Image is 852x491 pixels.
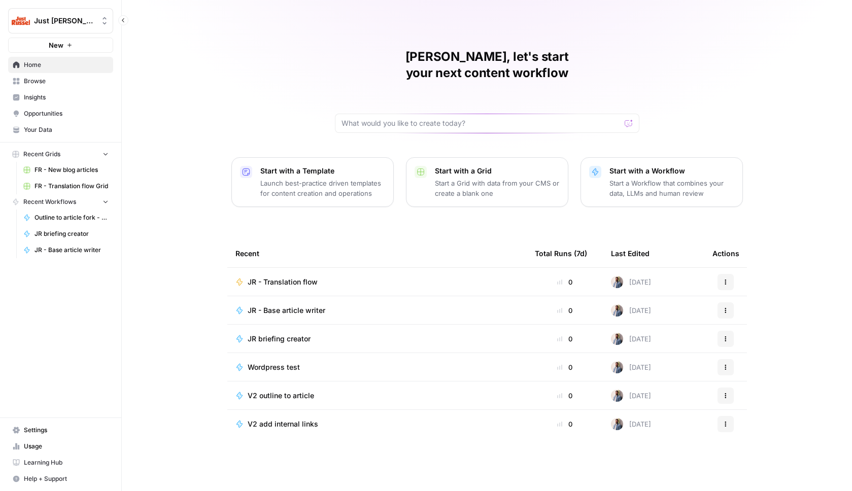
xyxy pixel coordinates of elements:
img: Just Russel Logo [12,12,30,30]
span: Browse [24,77,109,86]
a: JR - Base article writer [19,242,113,258]
img: 542af2wjek5zirkck3dd1n2hljhm [611,304,623,317]
input: What would you like to create today? [342,118,621,128]
span: Home [24,60,109,69]
a: Usage [8,438,113,454]
div: Total Runs (7d) [535,239,587,267]
a: Insights [8,89,113,106]
a: Home [8,57,113,73]
span: Insights [24,93,109,102]
a: JR - Base article writer [235,305,519,315]
div: [DATE] [611,333,651,345]
p: Start a Grid with data from your CMS or create a blank one [435,178,560,198]
a: Outline to article fork - JR [19,209,113,226]
span: Your Data [24,125,109,134]
div: 0 [535,419,595,429]
button: Start with a GridStart a Grid with data from your CMS or create a blank one [406,157,568,207]
span: Recent Workflows [23,197,76,206]
a: V2 add internal links [235,419,519,429]
span: New [49,40,63,50]
a: Wordpress test [235,362,519,372]
a: JR briefing creator [19,226,113,242]
div: [DATE] [611,418,651,430]
h1: [PERSON_NAME], let's start your next content workflow [335,49,639,81]
div: 0 [535,391,595,401]
span: Opportunities [24,109,109,118]
img: 542af2wjek5zirkck3dd1n2hljhm [611,333,623,345]
a: FR - Translation flow Grid [19,178,113,194]
a: Your Data [8,122,113,138]
div: Recent [235,239,519,267]
img: 542af2wjek5zirkck3dd1n2hljhm [611,276,623,288]
div: 0 [535,305,595,315]
span: V2 add internal links [248,419,318,429]
button: Start with a WorkflowStart a Workflow that combines your data, LLMs and human review [581,157,743,207]
div: [DATE] [611,390,651,402]
span: JR - Base article writer [248,305,325,315]
span: JR briefing creator [248,334,311,344]
span: JR - Translation flow [248,277,318,287]
span: Just [PERSON_NAME] [34,16,95,26]
span: Usage [24,442,109,451]
a: JR briefing creator [235,334,519,344]
span: JR - Base article writer [35,245,109,255]
a: Settings [8,422,113,438]
span: FR - New blog articles [35,165,109,174]
a: FR - New blog articles [19,162,113,178]
p: Start with a Workflow [609,166,734,176]
img: 542af2wjek5zirkck3dd1n2hljhm [611,390,623,402]
a: V2 outline to article [235,391,519,401]
span: V2 outline to article [248,391,314,401]
img: 542af2wjek5zirkck3dd1n2hljhm [611,361,623,373]
span: Learning Hub [24,458,109,467]
button: Start with a TemplateLaunch best-practice driven templates for content creation and operations [231,157,394,207]
span: Recent Grids [23,150,60,159]
button: Workspace: Just Russel [8,8,113,33]
span: Help + Support [24,474,109,483]
a: Opportunities [8,106,113,122]
span: JR briefing creator [35,229,109,238]
button: Recent Grids [8,147,113,162]
img: 542af2wjek5zirkck3dd1n2hljhm [611,418,623,430]
div: [DATE] [611,276,651,288]
p: Start with a Template [260,166,385,176]
div: 0 [535,362,595,372]
p: Launch best-practice driven templates for content creation and operations [260,178,385,198]
p: Start with a Grid [435,166,560,176]
button: New [8,38,113,53]
a: Browse [8,73,113,89]
div: 0 [535,277,595,287]
div: Actions [712,239,739,267]
span: FR - Translation flow Grid [35,182,109,191]
button: Recent Workflows [8,194,113,209]
div: 0 [535,334,595,344]
button: Help + Support [8,471,113,487]
span: Outline to article fork - JR [35,213,109,222]
div: [DATE] [611,304,651,317]
div: Last Edited [611,239,650,267]
p: Start a Workflow that combines your data, LLMs and human review [609,178,734,198]
span: Wordpress test [248,362,300,372]
a: Learning Hub [8,454,113,471]
div: [DATE] [611,361,651,373]
a: JR - Translation flow [235,277,519,287]
span: Settings [24,426,109,435]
